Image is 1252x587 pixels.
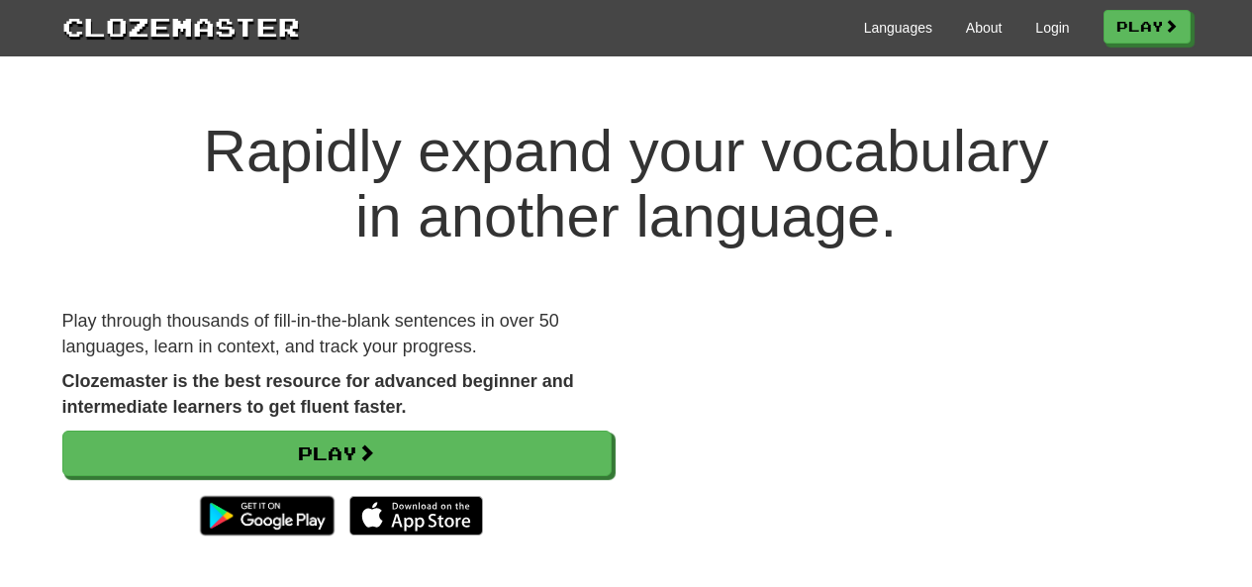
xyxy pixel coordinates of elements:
a: Clozemaster [62,8,300,45]
p: Play through thousands of fill-in-the-blank sentences in over 50 languages, learn in context, and... [62,309,612,359]
a: Play [1104,10,1191,44]
strong: Clozemaster is the best resource for advanced beginner and intermediate learners to get fluent fa... [62,371,574,417]
a: Languages [864,18,932,38]
a: About [966,18,1003,38]
img: Get it on Google Play [190,486,343,545]
a: Play [62,431,612,476]
img: Download_on_the_App_Store_Badge_US-UK_135x40-25178aeef6eb6b83b96f5f2d004eda3bffbb37122de64afbaef7... [349,496,483,536]
a: Login [1035,18,1069,38]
